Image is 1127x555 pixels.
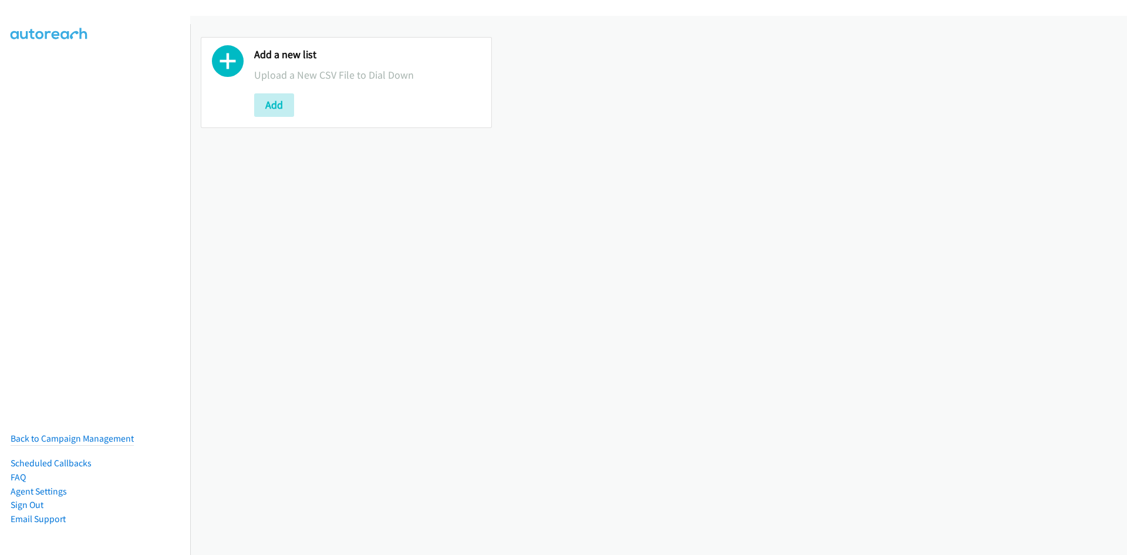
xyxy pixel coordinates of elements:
[11,472,26,483] a: FAQ
[254,48,481,62] h2: Add a new list
[11,458,92,469] a: Scheduled Callbacks
[254,93,294,117] button: Add
[11,513,66,524] a: Email Support
[11,433,134,444] a: Back to Campaign Management
[254,67,481,83] p: Upload a New CSV File to Dial Down
[11,499,43,510] a: Sign Out
[11,486,67,497] a: Agent Settings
